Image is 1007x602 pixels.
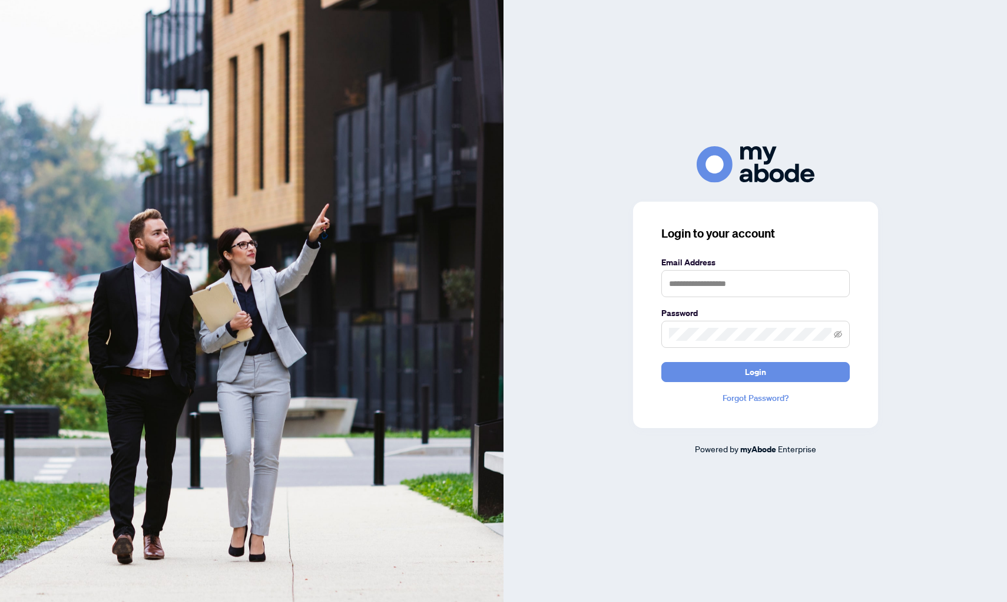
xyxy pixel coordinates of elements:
label: Password [661,307,850,320]
span: Powered by [695,443,738,454]
h3: Login to your account [661,225,850,242]
span: Login [745,363,766,381]
span: Enterprise [778,443,816,454]
span: eye-invisible [834,330,842,338]
a: Forgot Password? [661,392,850,404]
label: Email Address [661,256,850,269]
button: Login [661,362,850,382]
a: myAbode [740,443,776,456]
img: ma-logo [697,146,814,182]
